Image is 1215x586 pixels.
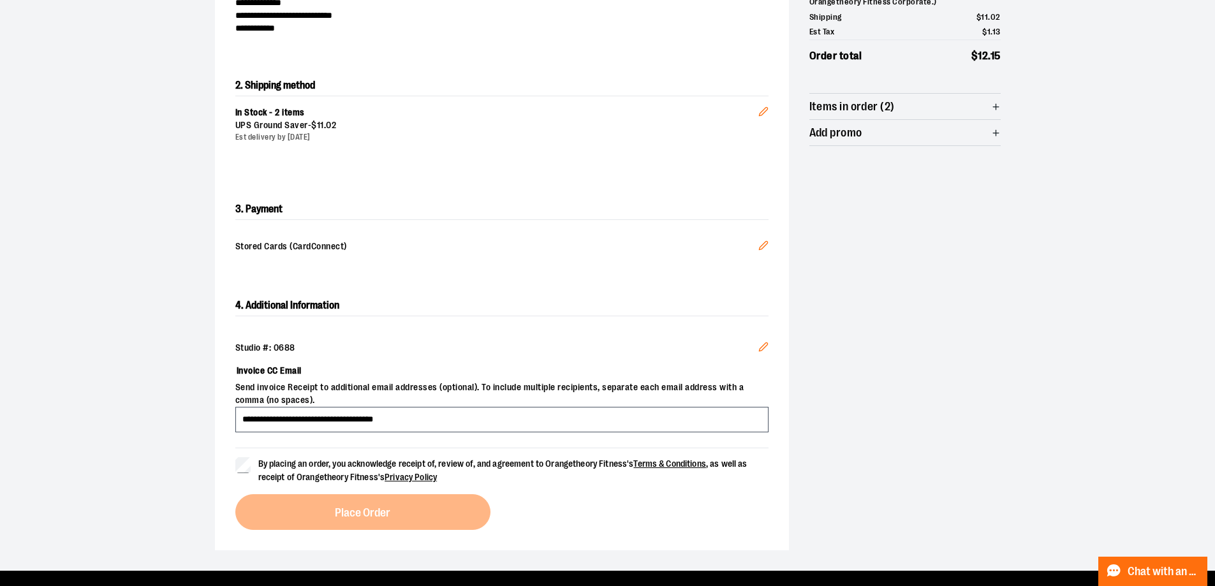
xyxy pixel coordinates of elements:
span: . [324,120,327,130]
a: Terms & Conditions [633,458,706,469]
span: . [988,12,990,22]
span: 11 [981,12,988,22]
span: 02 [990,12,1001,22]
span: 15 [990,50,1001,62]
span: Items in order (2) [809,101,895,113]
h2: 2. Shipping method [235,75,769,96]
span: $ [971,50,978,62]
div: Studio #: 0688 [235,342,769,355]
button: Edit [748,86,779,131]
h2: 3. Payment [235,199,769,220]
span: Add promo [809,127,862,139]
span: 1 [987,27,991,36]
label: Invoice CC Email [235,360,769,381]
span: 11 [317,120,324,130]
a: Privacy Policy [385,472,437,482]
button: Edit [748,332,779,366]
button: Chat with an Expert [1098,557,1208,586]
div: Est delivery by [DATE] [235,132,758,143]
span: By placing an order, you acknowledge receipt of, review of, and agreement to Orangetheory Fitness... [258,458,747,482]
span: Chat with an Expert [1128,566,1200,578]
span: . [990,27,992,36]
span: 13 [992,27,1001,36]
button: Add promo [809,120,1001,145]
span: Shipping [809,11,842,24]
span: $ [311,120,317,130]
span: 12 [978,50,988,62]
span: Stored Cards (CardConnect) [235,240,758,254]
h2: 4. Additional Information [235,295,769,316]
span: Order total [809,48,862,64]
span: $ [982,27,987,36]
span: $ [976,12,982,22]
div: UPS Ground Saver - [235,119,758,132]
span: Est Tax [809,26,835,38]
span: . [988,50,990,62]
button: Items in order (2) [809,94,1001,119]
span: Send invoice Receipt to additional email addresses (optional). To include multiple recipients, se... [235,381,769,407]
input: By placing an order, you acknowledge receipt of, review of, and agreement to Orangetheory Fitness... [235,457,251,472]
div: In Stock - 2 items [235,106,758,119]
button: Edit [748,230,779,265]
span: 02 [326,120,336,130]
